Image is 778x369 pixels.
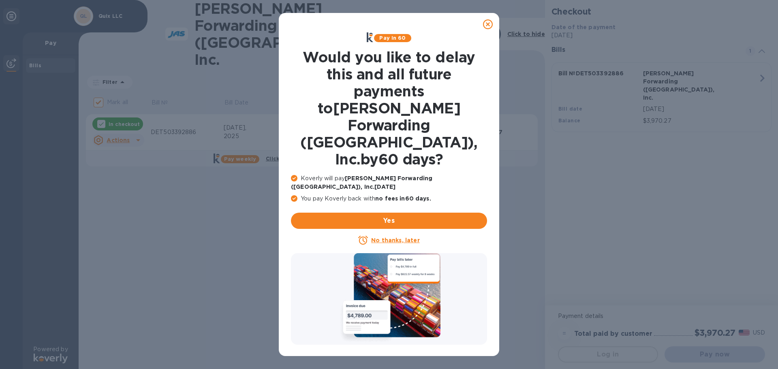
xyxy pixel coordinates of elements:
u: No thanks, later [371,237,419,243]
p: You pay Koverly back with [291,194,487,203]
b: [PERSON_NAME] Forwarding ([GEOGRAPHIC_DATA]), Inc. [DATE] [291,175,432,190]
p: Koverly will pay [291,174,487,191]
span: Yes [297,216,481,226]
b: Pay in 60 [379,35,406,41]
button: Yes [291,213,487,229]
h1: Would you like to delay this and all future payments to [PERSON_NAME] Forwarding ([GEOGRAPHIC_DAT... [291,49,487,168]
b: no fees in 60 days . [375,195,431,202]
